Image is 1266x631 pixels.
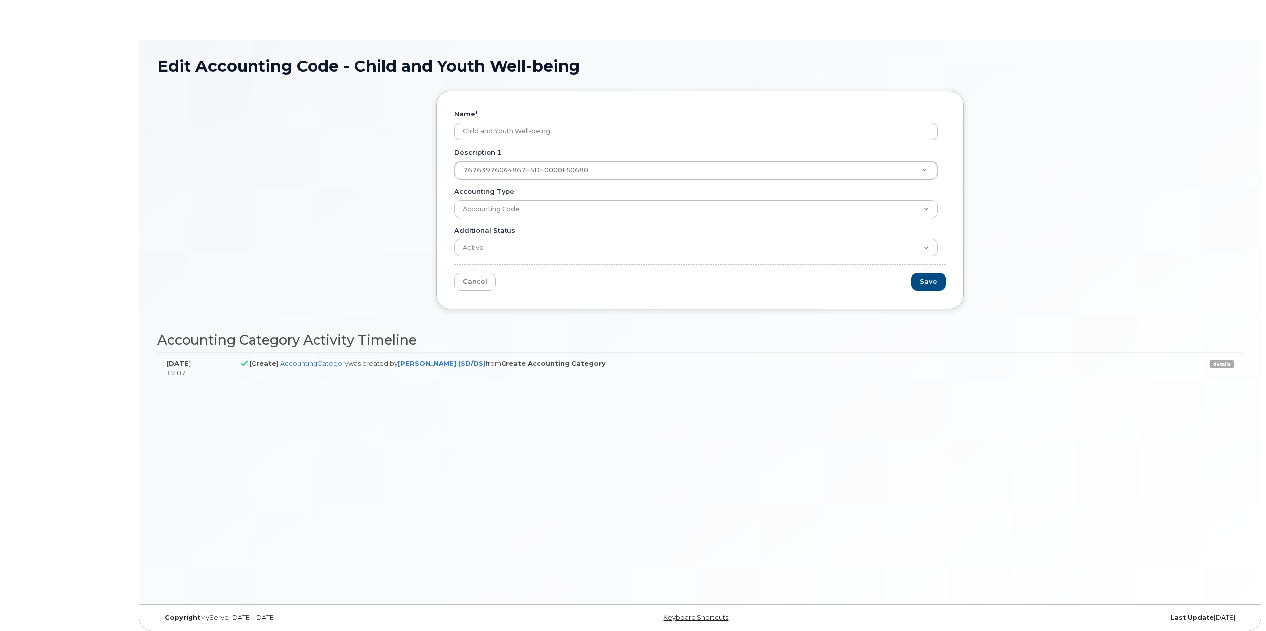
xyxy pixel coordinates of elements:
[157,58,1243,75] h1: Edit Accounting Code - Child and Youth Well-being
[249,359,279,367] strong: [Create]
[454,109,478,119] label: Name
[457,166,588,175] span: 76763976064867ESDF0000ES0680
[881,614,1243,622] div: [DATE]
[911,273,946,291] input: Save
[157,333,1243,348] h2: Accounting Category Activity Timeline
[454,273,496,291] a: Cancel
[501,359,606,367] strong: Create Accounting Category
[232,352,1144,383] td: was created by from
[454,148,502,157] label: Description 1
[165,614,200,621] strong: Copyright
[1170,614,1214,621] strong: Last Update
[157,614,519,622] div: MyServe [DATE]–[DATE]
[1210,360,1234,368] a: details
[280,359,348,367] a: AccountingCategory
[166,369,186,377] span: 12:07
[398,359,486,367] a: [PERSON_NAME] (SD/DS)
[663,614,728,621] a: Keyboard Shortcuts
[454,187,514,196] label: Accounting Type
[166,359,191,367] strong: [DATE]
[454,226,515,235] label: Additional Status
[475,110,478,118] abbr: required
[455,161,937,179] a: 76763976064867ESDF0000ES0680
